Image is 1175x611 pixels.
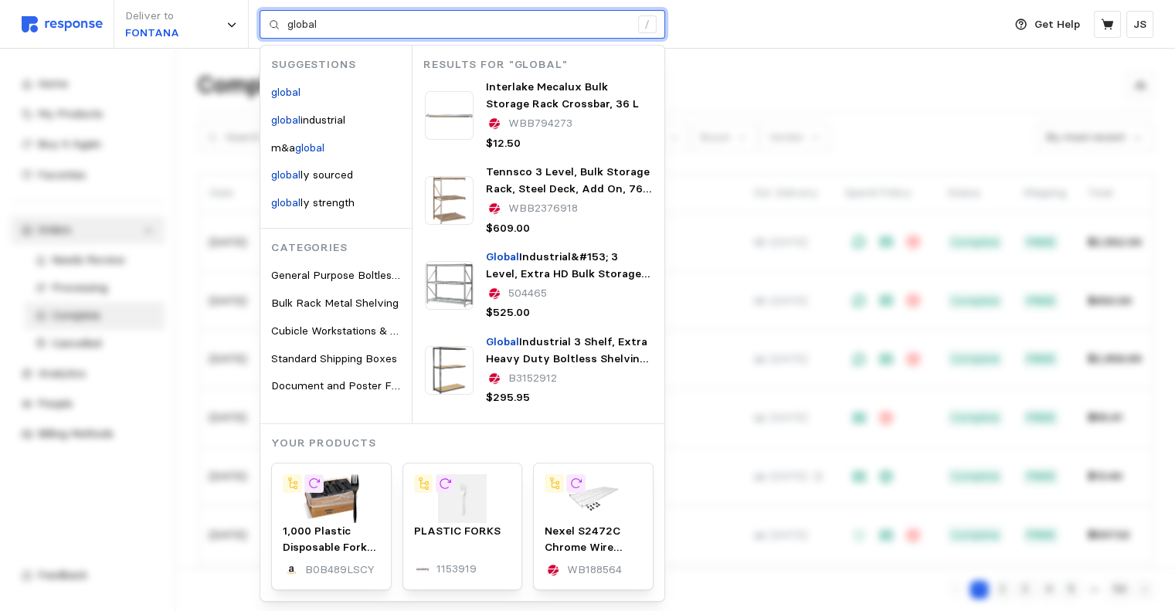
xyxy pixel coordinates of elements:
p: Suggestions [271,56,412,73]
img: f98ef978-2def-401c-bade-afabf0dd7295.jpeg [414,474,511,523]
span: Nexel S2472C Chrome Wire Shelf 72 W x 24 D [545,524,631,588]
p: $12.50 [486,135,521,152]
p: JS [1133,16,1146,33]
span: Interlake Mecalux Bulk Storage Rack Crossbar, 36 L [486,80,639,110]
span: Industrial 3 Shelf, Extra Heavy Duty Boltless Shelving, Add On, 72&quot;W x 48&quot;D x 96&quot;H... [486,334,650,416]
mark: global [271,113,301,127]
img: TEP_BU-722472CA-SND.webp [425,176,474,225]
img: svg%3e [22,16,103,32]
mark: global [271,195,301,209]
button: JS [1126,11,1153,38]
img: Interlake-Cross-Bar.webp [425,91,474,140]
p: $609.00 [486,220,530,237]
p: B3152912 [508,370,557,387]
p: $295.95 [486,389,530,406]
mark: global [271,168,301,182]
span: industrial [301,113,345,127]
span: ly sourced [301,168,353,182]
img: 188564.webp [545,474,642,523]
p: Results for "global" [423,56,664,73]
mark: global [295,141,324,154]
span: m&a [271,141,295,154]
div: / [638,15,657,34]
p: WBB2376918 [508,200,578,217]
p: B0B489LSCY [305,562,375,579]
p: FONTANA [125,25,179,42]
p: WBB794273 [508,115,572,132]
span: PLASTIC FORKS [414,524,501,538]
span: Industrial&#153; 3 Level, Extra HD Bulk Storage Rack, Wire Deck, Starter, 60&quot;W x 36&quot;D x... [486,249,650,331]
span: Cubicle Workstations & Privacy Panels [271,324,467,338]
span: Tennsco 3 Level, Bulk Storage Rack, Steel Deck, Add On, 76-3/16 W x 24-1/4 D x 72 H, Sand [486,165,651,229]
p: $525.00 [486,304,530,321]
mark: global [271,85,301,99]
img: 81YnXdSHxwL.__AC_SX300_SY300_QL70_FMwebp_.jpg [283,474,380,523]
mark: Global [486,249,519,263]
span: General Purpose Boltless Metal Shelving [271,268,474,282]
p: Deliver to [125,8,179,25]
span: Standard Shipping Boxes [271,351,397,365]
p: WB188564 [567,562,622,579]
p: Categories [271,239,412,256]
p: 504465 [508,285,547,302]
button: Get Help [1006,10,1089,39]
img: 785579GY.webp [425,346,474,395]
p: Get Help [1034,16,1080,33]
input: Search for a product name or SKU [287,11,630,39]
img: 504468_40.webp [425,261,474,310]
span: ly strength [301,195,355,209]
span: Document and Poster Frames [271,378,423,392]
mark: Global [486,334,519,348]
span: Bulk Rack Metal Shelving [271,296,399,310]
p: 1153919 [436,561,477,578]
p: Your Products [271,435,664,452]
